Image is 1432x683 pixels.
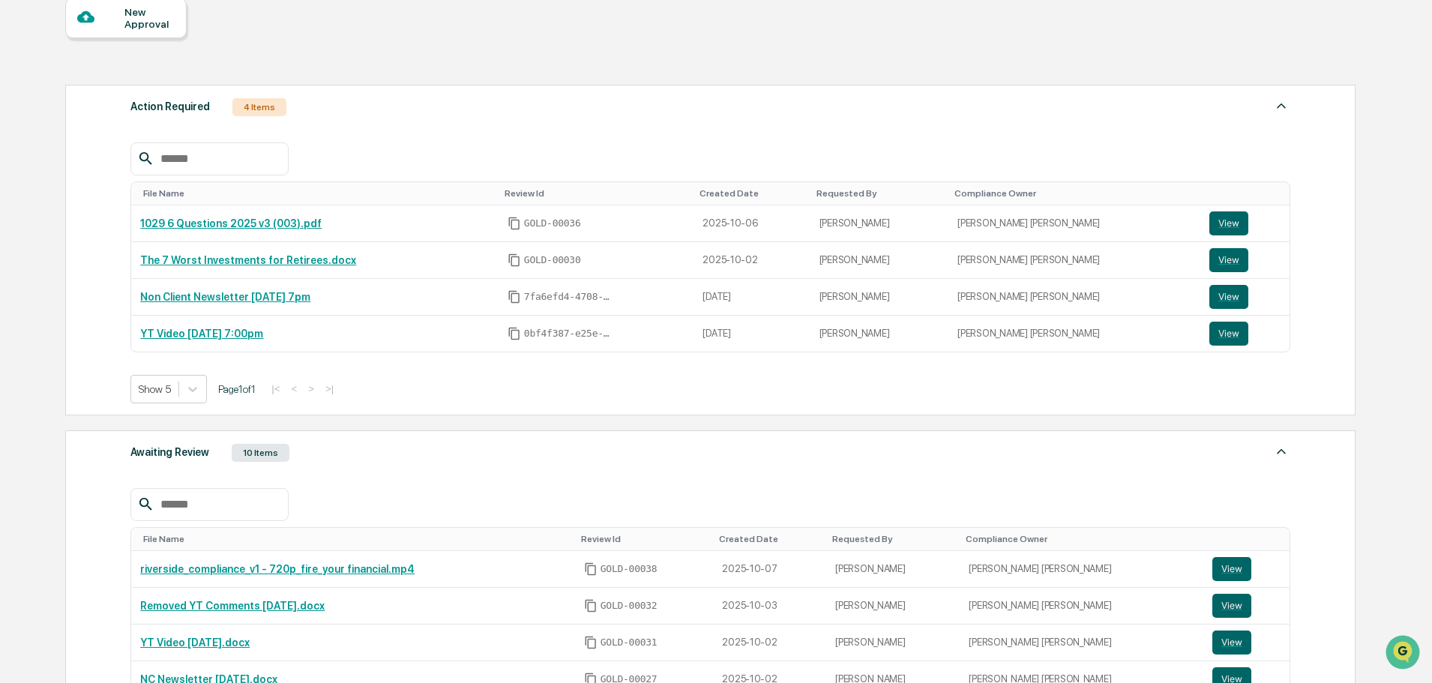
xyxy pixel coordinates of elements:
td: [PERSON_NAME] [826,625,960,661]
img: Go home [39,12,57,30]
div: Awaiting Review [130,442,209,462]
a: The 7 Worst Investments for Retirees.docx [140,254,356,266]
div: Toggle SortBy [143,188,493,199]
td: [PERSON_NAME] [PERSON_NAME] [948,279,1200,316]
td: [PERSON_NAME] [810,279,949,316]
td: [PERSON_NAME] [810,316,949,352]
td: [PERSON_NAME] [826,551,960,588]
span: GOLD-00030 [524,254,581,266]
span: Copy Id [508,253,521,267]
div: nevermind, it uploaded. apologies. [97,370,265,406]
div: 4 Items [232,98,286,116]
button: View [1212,557,1251,581]
div: New Approval [124,6,175,30]
div: Toggle SortBy [1215,534,1284,544]
td: [DATE] [694,316,810,352]
button: View [1209,211,1248,235]
span: Copy Id [508,327,521,340]
a: Removed YT Comments [DATE].docx [140,600,325,612]
span: 0bf4f387-e25e-429d-8c29-a2c0512bb23c [524,328,614,340]
td: 2025-10-02 [713,625,826,661]
td: [DATE] [694,279,810,316]
span: 7fa6efd4-4708-40e1-908e-0c443afb3dc4 [524,291,614,303]
span: Copy Id [584,562,598,576]
span: Copy Id [584,636,598,649]
img: caret [1272,97,1290,115]
a: Non Client Newsletter [DATE] 7pm [140,291,310,303]
button: View [1209,248,1248,272]
td: 2025-10-03 [713,588,826,625]
div: Toggle SortBy [966,534,1197,544]
td: 2025-10-02 [694,242,810,279]
button: back [15,12,33,30]
span: GOLD-00031 [601,637,658,649]
a: View [1212,594,1281,618]
td: 2025-10-07 [713,551,826,588]
td: 2025-10-06 [694,205,810,242]
button: >| [321,382,338,395]
div: this is the lowest quality I can get the video too.. [97,313,265,349]
iframe: Open customer support [1384,634,1425,674]
div: Hi [PERSON_NAME], what file size can GB handle? Trying to upload one that is 355 MB and it still ... [97,220,265,292]
div: Toggle SortBy [143,534,569,544]
div: Toggle SortBy [581,534,708,544]
a: View [1209,211,1281,235]
td: [PERSON_NAME] [PERSON_NAME] [960,588,1203,625]
button: < [286,382,301,395]
span: Copy Id [584,599,598,613]
a: View [1209,248,1281,272]
span: Copy Id [508,217,521,230]
td: [PERSON_NAME] [PERSON_NAME] [960,625,1203,661]
p: Hi [PERSON_NAME]! Sorry for the delay here. The error code we got on our side was that the file s... [55,4,252,166]
div: Toggle SortBy [505,188,688,199]
span: Page 1 of 1 [218,383,256,395]
a: View [1209,285,1281,309]
div: Toggle SortBy [954,188,1194,199]
span: GOLD-00032 [601,600,658,612]
td: [PERSON_NAME] [826,588,960,625]
img: caret [1272,442,1290,460]
div: Toggle SortBy [719,534,820,544]
div: Action Required [130,97,210,116]
button: View [1209,285,1248,309]
span: • [126,180,131,192]
span: [DATE] [134,180,165,192]
button: View [1212,631,1251,655]
button: |< [267,382,284,395]
td: [PERSON_NAME] [810,205,949,242]
div: Toggle SortBy [832,534,954,544]
td: [PERSON_NAME] [PERSON_NAME] [948,242,1200,279]
a: View [1212,557,1281,581]
td: [PERSON_NAME] [PERSON_NAME] [960,551,1203,588]
div: Toggle SortBy [816,188,943,199]
span: GOLD-00036 [524,217,581,229]
span: [PERSON_NAME] [48,180,123,192]
div: Toggle SortBy [1212,188,1284,199]
span: GOLD-00038 [601,563,658,575]
a: View [1212,631,1281,655]
a: YT Video [DATE] 7:00pm [140,328,263,340]
span: [DATE] [242,416,273,428]
td: [PERSON_NAME] [PERSON_NAME] [948,316,1200,352]
img: Jack Rasmussen [15,146,39,170]
div: Toggle SortBy [700,188,804,199]
button: > [304,382,319,395]
a: YT Video [DATE].docx [140,637,250,649]
button: Send [259,462,277,480]
button: View [1212,594,1251,618]
img: 1746055101610-c473b297-6a78-478c-a979-82029cc54cd1 [30,161,42,173]
a: riverside_compliance_v1 - 720p_fire_your financial.mp4 [140,563,415,575]
td: [PERSON_NAME] [PERSON_NAME] [948,205,1200,242]
td: [PERSON_NAME] [810,242,949,279]
a: View [1209,322,1281,346]
div: 10 Items [232,444,289,462]
a: 1029 6 Questions 2025 v3 (003).pdf [140,217,322,229]
button: View [1209,322,1248,346]
span: Copy Id [508,290,521,304]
